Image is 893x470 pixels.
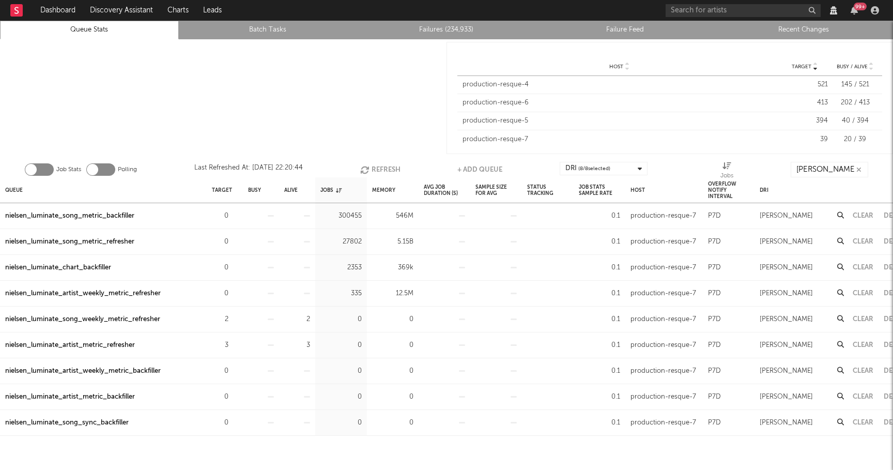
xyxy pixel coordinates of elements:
div: Jobs [720,170,733,182]
div: Alive [284,179,298,201]
div: DRI [760,179,768,201]
a: Failure Feed [542,24,709,36]
div: [PERSON_NAME] [760,287,813,300]
a: nielsen_luminate_song_weekly_metric_refresher [5,313,160,326]
div: 0 [212,365,228,377]
div: 2 [284,313,310,326]
a: nielsen_luminate_artist_weekly_metric_refresher [5,287,161,300]
div: 40 / 394 [833,116,877,126]
span: Host [609,64,623,70]
div: 39 [781,134,828,145]
div: 0 [212,287,228,300]
div: 99 + [854,3,867,10]
div: 145 / 521 [833,80,877,90]
div: 202 / 413 [833,98,877,108]
input: Search for artists [666,4,821,17]
div: 3 [212,339,228,352]
label: Polling [118,163,137,176]
div: nielsen_luminate_song_sync_backfiller [5,417,129,429]
div: 0.1 [579,236,620,248]
div: Memory [372,179,395,201]
div: P7D [708,417,721,429]
div: nielsen_luminate_artist_metric_refresher [5,339,135,352]
div: 0 [320,339,362,352]
a: nielsen_luminate_artist_metric_backfiller [5,391,135,403]
div: 0 [372,339,413,352]
button: Clear [853,238,873,245]
div: P7D [708,391,721,403]
div: 0.1 [579,339,620,352]
div: production-resque-7 [630,339,696,352]
div: [PERSON_NAME] [760,236,813,248]
div: 0.1 [579,417,620,429]
div: production-resque-7 [630,287,696,300]
div: [PERSON_NAME] [760,313,813,326]
div: Last Refreshed At: [DATE] 22:20:44 [194,162,303,177]
div: 394 [781,116,828,126]
div: 12.5M [372,287,413,300]
button: Clear [853,290,873,297]
div: Avg Job Duration (s) [424,179,465,201]
div: 5.15B [372,236,413,248]
div: production-resque-7 [630,236,696,248]
a: nielsen_luminate_chart_backfiller [5,262,111,274]
a: nielsen_luminate_song_metric_refresher [5,236,134,248]
div: P7D [708,339,721,352]
div: 20 / 39 [833,134,877,145]
div: 27802 [320,236,362,248]
a: Failures (234,933) [363,24,530,36]
button: Clear [853,264,873,271]
span: Busy / Alive [837,64,868,70]
div: production-resque-7 [630,365,696,377]
button: 99+ [851,6,858,14]
div: production-resque-7 [630,313,696,326]
div: 0 [320,365,362,377]
div: 2353 [320,262,362,274]
div: production-resque-7 [630,262,696,274]
div: 0 [212,262,228,274]
button: Clear [853,368,873,374]
div: P7D [708,262,721,274]
button: + Add Queue [457,162,502,177]
div: 0 [372,391,413,403]
div: [PERSON_NAME] [760,365,813,377]
div: Target [212,179,232,201]
div: 300455 [320,210,362,222]
div: Busy [248,179,261,201]
div: [PERSON_NAME] [760,417,813,429]
div: [PERSON_NAME] [760,339,813,352]
div: Sample Size For Avg [475,179,517,201]
button: Clear [853,419,873,426]
div: 0.1 [579,210,620,222]
div: 0.1 [579,365,620,377]
div: [PERSON_NAME] [760,210,813,222]
div: P7D [708,365,721,377]
div: Jobs [320,179,342,201]
div: 0 [212,417,228,429]
div: P7D [708,287,721,300]
a: nielsen_luminate_artist_weekly_metric_backfiller [5,365,161,377]
div: production-resque-5 [463,116,776,126]
div: Host [630,179,645,201]
div: production-resque-7 [630,417,696,429]
div: Jobs [720,162,733,181]
div: 0.1 [579,287,620,300]
div: production-resque-4 [463,80,776,90]
div: production-resque-7 [463,134,776,145]
div: Overflow Notify Interval [708,179,749,201]
div: [PERSON_NAME] [760,262,813,274]
div: 0.1 [579,313,620,326]
div: 0 [372,417,413,429]
a: Queue Stats [6,24,173,36]
button: Refresh [360,162,401,177]
a: nielsen_luminate_song_metric_backfiller [5,210,134,222]
label: Job Stats [56,163,81,176]
div: 0 [212,236,228,248]
div: Status Tracking [527,179,568,201]
div: 0.1 [579,391,620,403]
div: DRI [565,162,610,175]
span: ( 8 / 8 selected) [578,162,610,175]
